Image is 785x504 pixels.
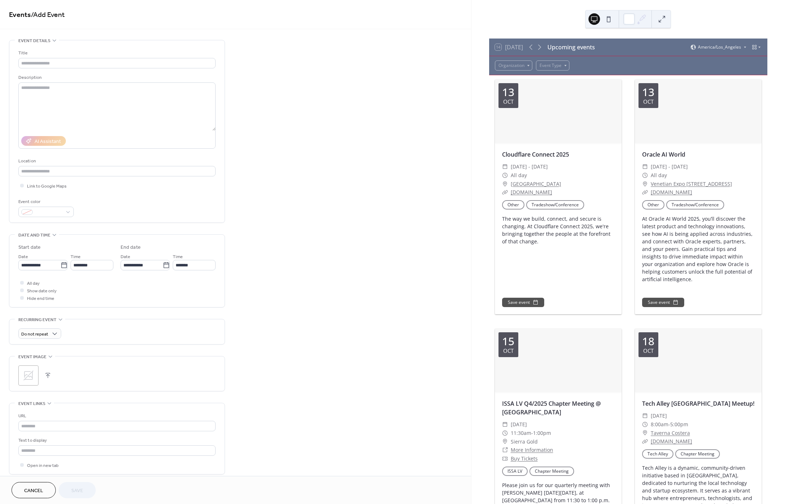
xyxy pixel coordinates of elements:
[642,437,648,446] div: ​
[121,244,141,251] div: End date
[502,446,508,454] div: ​
[27,280,40,287] span: All day
[18,244,41,251] div: Start date
[642,400,754,408] a: Tech Alley [GEOGRAPHIC_DATA] Meetup!
[651,429,690,437] a: Taverna Costera
[670,420,688,429] span: 5:00pm
[502,180,508,188] div: ​
[642,180,648,188] div: ​
[18,437,214,444] div: Text to display
[511,171,527,180] span: All day
[27,287,57,295] span: Show date only
[642,336,654,347] div: 18
[18,400,45,408] span: Event links
[511,446,553,453] a: More Information
[502,420,508,429] div: ​
[642,87,654,98] div: 13
[18,353,46,361] span: Event image
[642,411,648,420] div: ​
[18,412,214,420] div: URL
[635,215,762,283] div: At Oracle AI World 2025, you’ll discover the latest product and technology innovations, see how A...
[495,481,622,504] div: Please join us for our quarterly meeting with [PERSON_NAME] [DATE][DATE], at [GEOGRAPHIC_DATA] fr...
[642,420,648,429] div: ​
[651,162,688,171] span: [DATE] - [DATE]
[502,87,514,98] div: 13
[698,45,741,49] span: America/Los_Angeles
[31,8,65,22] span: / Add Event
[651,411,667,420] span: [DATE]
[18,198,72,206] div: Event color
[21,330,48,338] span: Do not repeat
[502,454,508,463] div: ​
[642,150,685,158] a: Oracle AI World
[121,253,130,261] span: Date
[511,429,531,437] span: 11:30am
[511,162,548,171] span: [DATE] - [DATE]
[511,437,538,446] span: Sierra Gold
[511,189,552,195] a: [DOMAIN_NAME]
[18,365,39,386] div: ;
[642,298,684,307] button: Save event
[27,462,59,469] span: Open in new tab
[511,180,561,188] a: [GEOGRAPHIC_DATA]
[668,420,670,429] span: -
[533,429,551,437] span: 1:00pm
[503,99,514,104] div: Oct
[642,429,648,437] div: ​
[643,99,654,104] div: Oct
[651,420,668,429] span: 8:00am
[642,171,648,180] div: ​
[511,420,527,429] span: [DATE]
[18,253,28,261] span: Date
[495,215,622,245] div: The way we build, connect, and secure is changing. At Cloudflare Connect 2025, we're bringing tog...
[651,171,667,180] span: All day
[502,298,544,307] button: Save event
[18,49,214,57] div: Title
[651,438,692,445] a: [DOMAIN_NAME]
[502,429,508,437] div: ​
[18,157,214,165] div: Location
[642,162,648,171] div: ​
[18,231,50,239] span: Date and time
[27,183,67,190] span: Link to Google Maps
[502,162,508,171] div: ​
[502,171,508,180] div: ​
[502,437,508,446] div: ​
[502,188,508,197] div: ​
[9,8,31,22] a: Events
[18,74,214,81] div: Description
[511,455,538,462] a: Buy Tickets
[502,336,514,347] div: 15
[27,295,54,302] span: Hide end time
[531,429,533,437] span: -
[18,37,50,45] span: Event details
[651,180,732,188] a: Venetian Expo [STREET_ADDRESS]
[503,348,514,354] div: Oct
[173,253,183,261] span: Time
[547,43,595,51] div: Upcoming events
[502,150,569,158] a: Cloudflare Connect 2025
[12,482,56,498] button: Cancel
[651,189,692,195] a: [DOMAIN_NAME]
[18,316,57,324] span: Recurring event
[642,188,648,197] div: ​
[643,348,654,354] div: Oct
[502,400,601,416] a: ISSA LV Q4/2025 Chapter Meeting @ [GEOGRAPHIC_DATA]
[24,487,43,495] span: Cancel
[71,253,81,261] span: Time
